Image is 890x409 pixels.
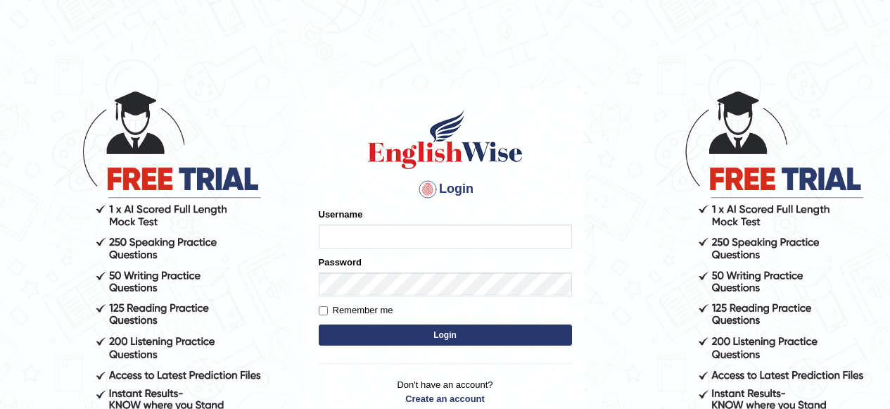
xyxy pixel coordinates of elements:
[319,208,363,221] label: Username
[319,325,572,346] button: Login
[319,256,362,269] label: Password
[319,178,572,201] h4: Login
[365,108,526,171] img: Logo of English Wise sign in for intelligent practice with AI
[319,303,393,317] label: Remember me
[319,392,572,405] a: Create an account
[319,306,328,315] input: Remember me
